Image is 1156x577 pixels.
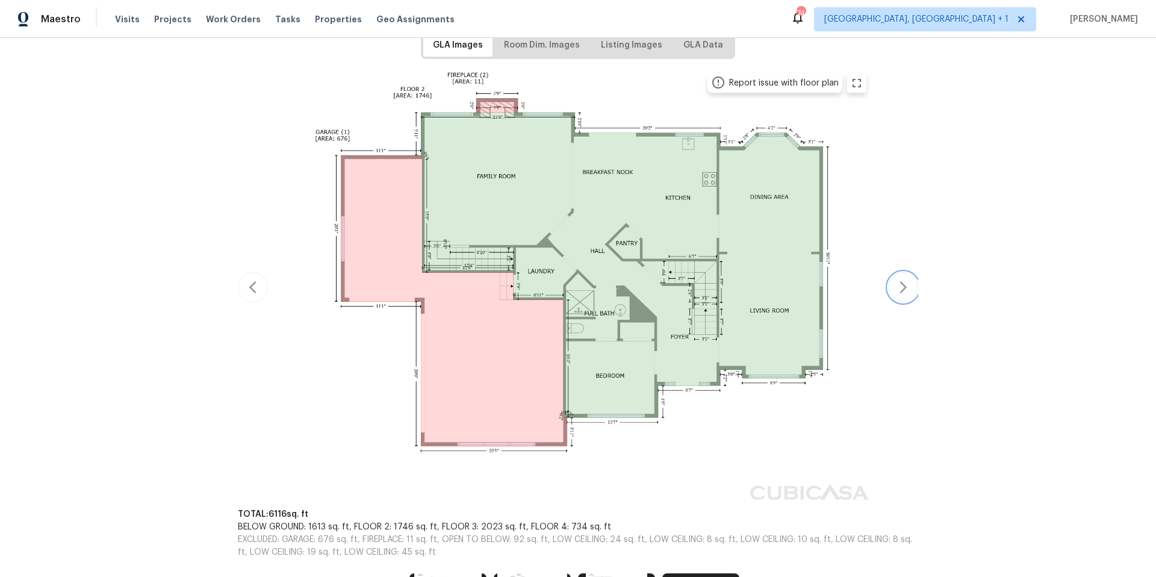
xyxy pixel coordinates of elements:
div: Report issue with floor plan [729,77,839,89]
span: Room Dim. Images [504,38,580,53]
p: TOTAL: 6116 sq. ft [238,508,918,521]
button: GLA Data [674,34,733,57]
span: Projects [154,13,191,25]
span: [GEOGRAPHIC_DATA], [GEOGRAPHIC_DATA] + 1 [824,13,1008,25]
button: GLA Images [423,34,493,57]
span: GLA Images [433,38,483,53]
span: [PERSON_NAME] [1065,13,1138,25]
button: zoom in [847,73,866,93]
button: Listing Images [591,34,672,57]
span: Listing Images [601,38,662,53]
span: Tasks [275,15,300,23]
span: Geo Assignments [376,13,455,25]
span: Properties [315,13,362,25]
p: EXCLUDED: GARAGE: 676 sq. ft, FIREPLACE: 11 sq. ft, OPEN TO BELOW: 92 sq. ft, LOW CEILING: 24 sq.... [238,534,918,559]
button: Room Dim. Images [494,34,589,57]
span: Maestro [41,13,81,25]
span: GLA Data [683,38,723,53]
span: Work Orders [206,13,261,25]
p: BELOW GROUND: 1613 sq. ft, FLOOR 2: 1746 sq. ft, FLOOR 3: 2023 sq. ft, FLOOR 4: 734 sq. ft [238,521,918,534]
span: Visits [115,13,140,25]
img: floor plan rendering [282,66,874,505]
div: 74 [797,7,805,19]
